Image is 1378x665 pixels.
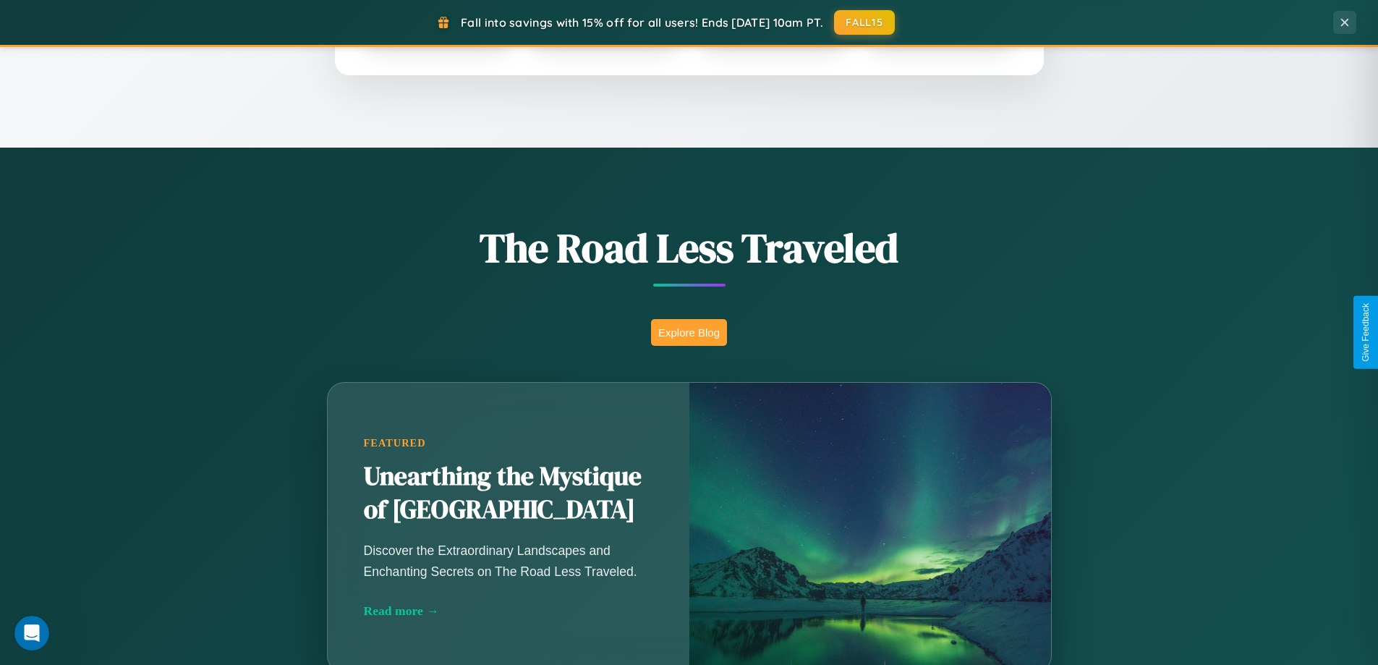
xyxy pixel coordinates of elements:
div: Give Feedback [1361,303,1371,362]
h1: The Road Less Traveled [255,220,1123,276]
button: Explore Blog [651,319,727,346]
span: Fall into savings with 15% off for all users! Ends [DATE] 10am PT. [461,15,823,30]
div: Read more → [364,603,653,619]
iframe: Intercom live chat [14,616,49,651]
button: FALL15 [834,10,895,35]
div: Featured [364,437,653,449]
h2: Unearthing the Mystique of [GEOGRAPHIC_DATA] [364,460,653,527]
p: Discover the Extraordinary Landscapes and Enchanting Secrets on The Road Less Traveled. [364,541,653,581]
